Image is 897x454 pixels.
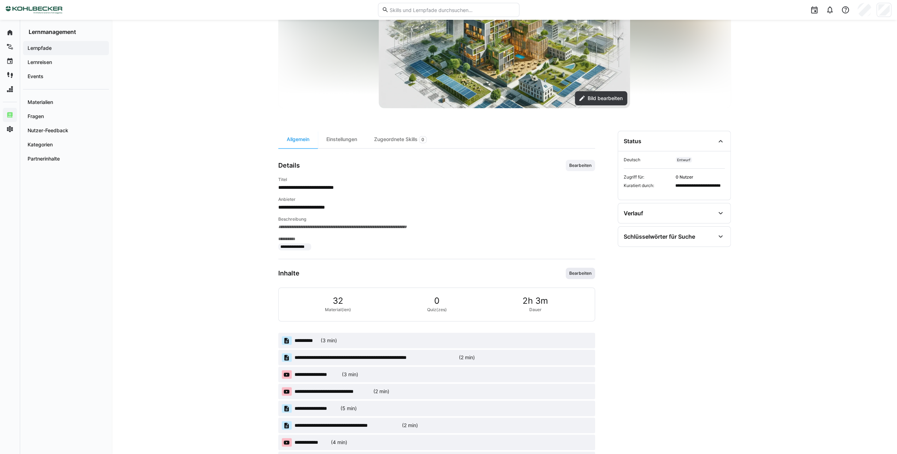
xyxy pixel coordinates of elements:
[434,296,439,305] span: 0
[373,388,389,395] div: (2 min)
[421,137,424,142] span: 0
[278,131,318,148] div: Allgemein
[529,307,542,313] span: Dauer
[569,163,592,168] span: Bearbeiten
[427,307,447,313] span: Quiz(zes)
[333,296,343,305] span: 32
[331,439,347,446] div: (4 min)
[624,183,673,194] span: Kuratiert durch:
[624,210,643,217] div: Verlauf
[325,307,351,313] span: Material(ien)
[676,174,725,180] span: 0 Nutzer
[587,95,624,102] span: Bild bearbeiten
[321,337,337,344] div: (3 min)
[318,131,366,148] div: Einstellungen
[569,270,592,276] span: Bearbeiten
[624,138,641,145] div: Status
[402,422,418,429] div: (2 min)
[366,131,435,148] div: Zugeordnete Skills
[278,216,595,222] h4: Beschreibung
[566,160,595,171] button: Bearbeiten
[624,233,695,240] div: Schlüsselwörter für Suche
[340,405,357,412] div: (5 min)
[459,354,475,361] div: (2 min)
[523,296,548,305] span: 2h 3m
[278,177,595,182] h4: Titel
[278,197,595,202] h4: Anbieter
[624,174,673,180] span: Zugriff für:
[342,371,358,378] div: (3 min)
[278,269,299,277] h3: Inhalte
[389,7,515,13] input: Skills und Lernpfade durchsuchen…
[677,158,691,162] span: Entwurf
[278,162,300,169] h3: Details
[566,268,595,279] button: Bearbeiten
[575,91,627,105] button: Bild bearbeiten
[624,157,673,163] span: Deutsch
